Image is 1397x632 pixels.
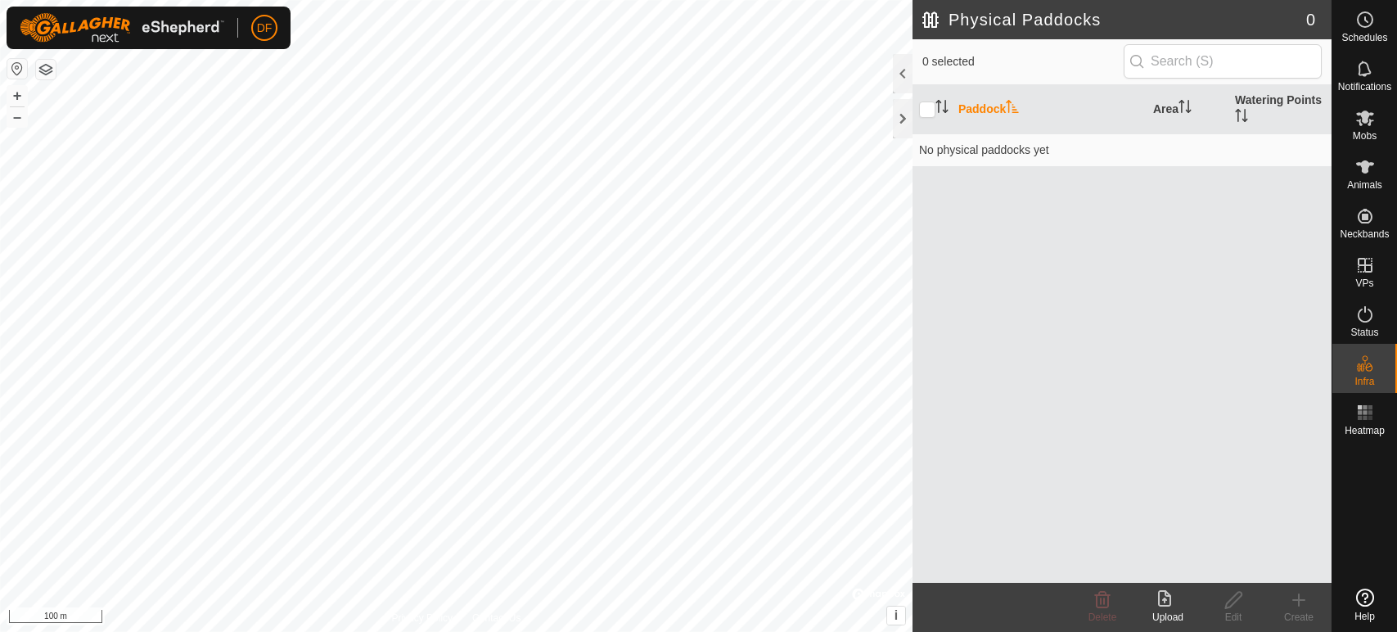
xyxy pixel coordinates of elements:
span: Animals [1347,180,1382,190]
td: No physical paddocks yet [913,133,1332,166]
input: Search (S) [1124,44,1322,79]
p-sorticon: Activate to sort [1178,102,1192,115]
span: Heatmap [1345,426,1385,436]
button: – [7,107,27,127]
span: 0 selected [922,53,1124,70]
span: DF [257,20,273,37]
span: Schedules [1341,33,1387,43]
a: Privacy Policy [391,611,453,625]
span: 0 [1306,7,1315,32]
button: Reset Map [7,59,27,79]
span: Delete [1088,612,1117,623]
a: Contact Us [472,611,520,625]
span: Neckbands [1340,229,1389,239]
span: i [895,608,898,622]
th: Paddock [952,85,1147,134]
img: Gallagher Logo [20,13,224,43]
p-sorticon: Activate to sort [1006,102,1019,115]
a: Help [1332,582,1397,628]
button: + [7,86,27,106]
div: Edit [1201,610,1266,625]
span: Help [1354,612,1375,621]
span: Mobs [1353,131,1377,141]
button: Map Layers [36,60,56,79]
p-sorticon: Activate to sort [1235,111,1248,124]
div: Create [1266,610,1332,625]
span: Infra [1354,377,1374,386]
button: i [887,607,905,625]
p-sorticon: Activate to sort [935,102,949,115]
span: VPs [1355,278,1373,288]
th: Watering Points [1228,85,1332,134]
span: Notifications [1338,82,1391,92]
span: Status [1350,327,1378,337]
h2: Physical Paddocks [922,10,1306,29]
div: Upload [1135,610,1201,625]
th: Area [1147,85,1228,134]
